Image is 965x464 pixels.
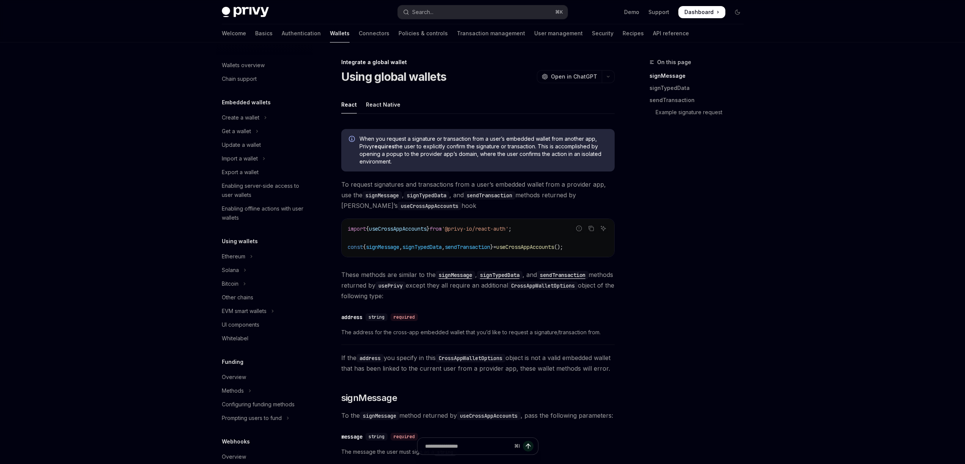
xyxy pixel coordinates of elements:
button: Open in ChatGPT [537,70,602,83]
span: from [430,225,442,232]
strong: requires [372,143,395,149]
span: } [490,244,493,250]
span: Open in ChatGPT [551,73,597,80]
input: Ask a question... [425,438,511,455]
div: required [391,313,418,321]
div: Overview [222,373,246,382]
span: ⌘ K [555,9,563,15]
button: Toggle EVM smart wallets section [216,304,313,318]
a: Update a wallet [216,138,313,152]
code: sendTransaction [464,191,515,200]
div: React Native [366,96,400,113]
h5: Using wallets [222,237,258,246]
h5: Funding [222,357,243,366]
a: Export a wallet [216,165,313,179]
div: Search... [412,8,433,17]
a: Whitelabel [216,332,313,345]
span: (); [554,244,563,250]
div: Other chains [222,293,253,302]
div: Update a wallet [222,140,261,149]
span: } [427,225,430,232]
a: Recipes [623,24,644,42]
span: If the you specify in this object is not a valid embedded wallet that has been linked to the curr... [341,352,615,374]
a: Wallets overview [216,58,313,72]
div: UI components [222,320,259,329]
button: Toggle Get a wallet section [216,124,313,138]
a: Enabling server-side access to user wallets [216,179,313,202]
div: EVM smart wallets [222,307,267,316]
a: signTypedData [650,82,750,94]
span: signMessage [366,244,399,250]
div: Create a wallet [222,113,259,122]
code: signTypedData [404,191,449,200]
span: The address for the cross-app embedded wallet that you’d like to request a signature/transaction ... [341,328,615,337]
a: Enabling offline actions with user wallets [216,202,313,225]
div: Methods [222,386,244,395]
div: Enabling server-side access to user wallets [222,181,308,200]
span: useCrossAppAccounts [496,244,554,250]
span: '@privy-io/react-auth' [442,225,508,232]
a: Transaction management [457,24,525,42]
div: Enabling offline actions with user wallets [222,204,308,222]
code: signMessage [436,271,475,279]
span: string [369,434,384,440]
span: import [348,225,366,232]
button: Toggle Bitcoin section [216,277,313,291]
button: Open search [398,5,568,19]
span: string [369,314,384,320]
a: Basics [255,24,273,42]
div: Ethereum [222,252,245,261]
a: Support [648,8,669,16]
span: ; [508,225,512,232]
button: Copy the contents from the code block [586,223,596,233]
a: Overview [216,370,313,384]
span: { [363,244,366,250]
a: Authentication [282,24,321,42]
div: Chain support [222,74,257,83]
span: , [442,244,445,250]
a: User management [534,24,583,42]
a: Example signature request [650,106,750,118]
img: dark logo [222,7,269,17]
div: Solana [222,266,239,275]
a: sendTransaction [650,94,750,106]
span: , [399,244,402,250]
a: signMessage [650,70,750,82]
a: Policies & controls [399,24,448,42]
code: useCrossAppAccounts [398,202,461,210]
span: { [366,225,369,232]
code: signMessage [362,191,402,200]
a: Welcome [222,24,246,42]
div: Prompting users to fund [222,414,282,423]
button: Toggle dark mode [731,6,744,18]
button: Ask AI [598,223,608,233]
svg: Info [349,136,356,143]
a: Security [592,24,614,42]
a: signTypedData [477,271,523,278]
span: Dashboard [684,8,714,16]
button: Toggle Solana section [216,263,313,277]
a: Wallets [330,24,350,42]
span: On this page [657,58,691,67]
div: address [341,313,362,321]
h5: Webhooks [222,437,250,446]
code: usePrivy [375,282,406,290]
a: Configuring funding methods [216,398,313,411]
code: CrossAppWalletOptions [508,282,578,290]
code: signMessage [360,412,399,420]
a: Connectors [359,24,389,42]
div: Export a wallet [222,168,259,177]
div: message [341,433,362,440]
div: Configuring funding methods [222,400,295,409]
a: Demo [624,8,639,16]
button: Toggle Create a wallet section [216,111,313,124]
code: CrossAppWalletOptions [436,354,505,362]
span: To the method returned by , pass the following parameters: [341,410,615,421]
div: Import a wallet [222,154,258,163]
div: Bitcoin [222,279,239,288]
h1: Using global wallets [341,70,447,83]
span: These methods are similar to the , , and methods returned by except they all require an additiona... [341,269,615,301]
code: signTypedData [477,271,523,279]
code: useCrossAppAccounts [457,412,521,420]
a: Chain support [216,72,313,86]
